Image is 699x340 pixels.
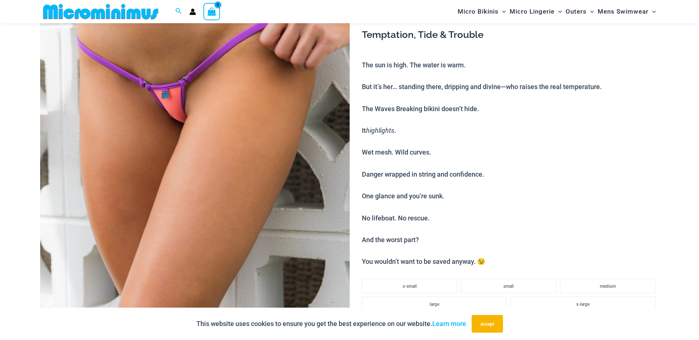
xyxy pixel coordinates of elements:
span: x-large [576,302,590,307]
li: medium [560,279,656,293]
a: Micro BikinisMenu ToggleMenu Toggle [456,2,508,21]
span: Menu Toggle [555,2,562,21]
li: large [362,297,507,311]
img: MM SHOP LOGO FLAT [40,3,161,20]
li: x-small [362,279,457,293]
h3: Temptation, Tide & Trouble [362,29,659,41]
nav: Site Navigation [455,1,659,22]
a: Mens SwimwearMenu ToggleMenu Toggle [596,2,658,21]
a: Search icon link [175,7,182,16]
span: large [430,302,439,307]
i: highlights [366,126,394,135]
p: This website uses cookies to ensure you get the best experience on our website. [196,318,466,329]
span: Menu Toggle [499,2,506,21]
li: x-large [510,297,655,311]
span: Micro Lingerie [510,2,555,21]
span: Mens Swimwear [598,2,649,21]
span: medium [600,284,616,289]
span: x-small [403,284,417,289]
p: The sun is high. The water is warm. But it’s her… standing there, dripping and divine—who raises ... [362,60,659,267]
a: Account icon link [189,8,196,15]
span: Menu Toggle [649,2,656,21]
a: OutersMenu ToggleMenu Toggle [564,2,596,21]
li: small [461,279,556,293]
button: Accept [472,315,503,333]
a: Learn more [432,320,466,327]
span: Menu Toggle [587,2,594,21]
span: Outers [566,2,587,21]
a: Micro LingerieMenu ToggleMenu Toggle [508,2,564,21]
span: small [503,284,514,289]
span: Micro Bikinis [458,2,499,21]
a: View Shopping Cart, empty [203,3,220,20]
